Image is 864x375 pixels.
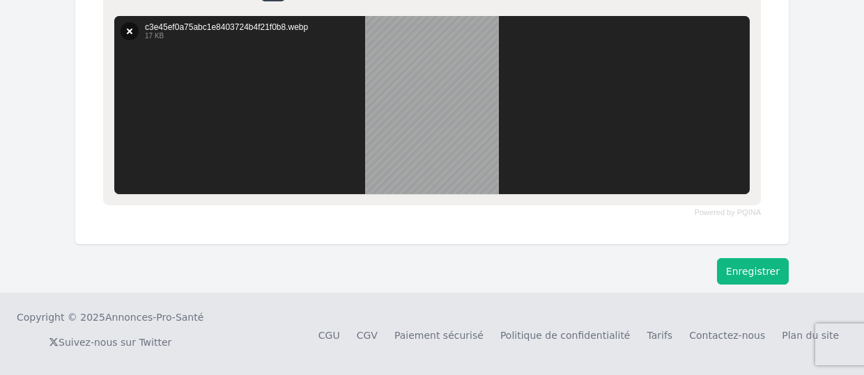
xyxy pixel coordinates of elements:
a: CGV [357,330,378,341]
button: Enregistrer [717,258,789,285]
a: Suivez-nous sur Twitter [49,337,171,348]
div: Copyright © 2025 [17,310,203,324]
a: Powered by PQINA [695,209,761,216]
a: Tarifs [647,330,672,341]
a: Plan du site [782,330,839,341]
a: Annonces-Pro-Santé [105,310,203,324]
a: Contactez-nous [689,330,765,341]
a: Politique de confidentialité [500,330,631,341]
a: CGU [318,330,340,341]
a: Paiement sécurisé [394,330,484,341]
